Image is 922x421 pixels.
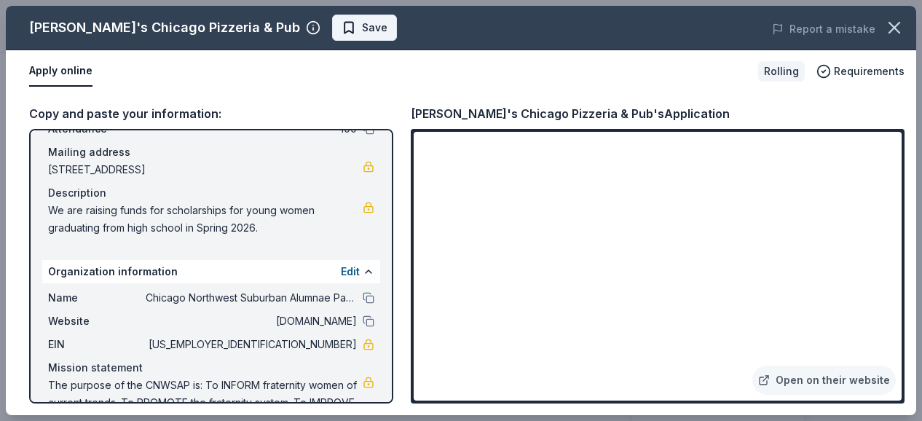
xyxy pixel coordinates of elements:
span: [STREET_ADDRESS] [48,161,363,178]
div: Rolling [758,61,805,82]
button: Save [332,15,397,41]
button: Report a mistake [772,20,875,38]
div: Mailing address [48,143,374,161]
button: Requirements [816,63,905,80]
div: Copy and paste your information: [29,104,393,123]
span: [US_EMPLOYER_IDENTIFICATION_NUMBER] [146,336,357,353]
a: Open on their website [752,366,896,395]
span: EIN [48,336,146,353]
div: Organization information [42,260,380,283]
span: Save [362,19,387,36]
span: We are raising funds for scholarships for young women graduating from high school in Spring 2026. [48,202,363,237]
button: Edit [341,263,360,280]
div: Description [48,184,374,202]
span: Website [48,312,146,330]
span: [DOMAIN_NAME] [146,312,357,330]
span: Requirements [834,63,905,80]
button: Apply online [29,56,92,87]
span: Name [48,289,146,307]
div: [PERSON_NAME]'s Chicago Pizzeria & Pub [29,16,300,39]
div: [PERSON_NAME]'s Chicago Pizzeria & Pub's Application [411,104,730,123]
span: Chicago Northwest Suburban Alumnae Panhellenic [146,289,357,307]
div: Mission statement [48,359,374,377]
